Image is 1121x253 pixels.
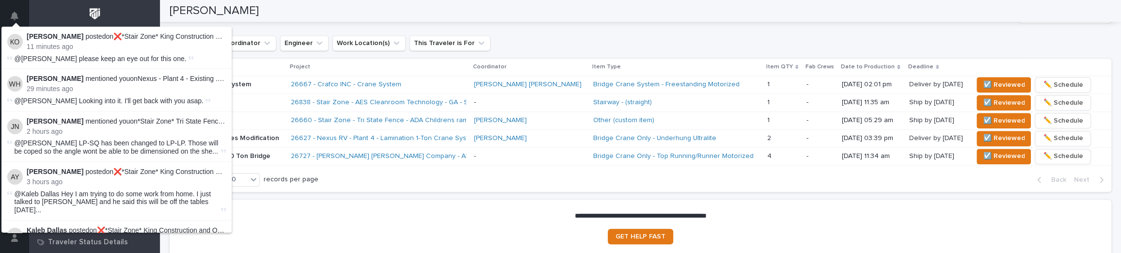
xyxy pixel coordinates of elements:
[27,117,83,125] strong: [PERSON_NAME]
[29,235,160,249] a: Traveler Status Details
[1045,175,1066,184] span: Back
[291,116,472,125] a: 26660 - Stair Zone - Tri State Fence - ADA Childrens ramp
[909,150,956,160] p: Ship by [DATE]
[806,98,834,107] p: -
[474,80,582,89] a: [PERSON_NAME] [PERSON_NAME]
[7,34,23,49] img: Ken Overmyer
[27,226,67,234] strong: Kaleb Dallas
[1043,132,1083,144] span: ✏️ Schedule
[290,62,310,72] p: Project
[27,168,226,176] p: posted on :
[217,35,276,51] button: Coordinator
[291,152,539,160] a: 26727 - [PERSON_NAME] [PERSON_NAME] Company - AF Steel - 10 Ton Bridges
[27,127,226,136] p: 2 hours ago
[593,134,716,142] a: Bridge Crane Only - Underhung Ultralite
[170,147,1111,165] tr: ✔️Top Running 10 Ton Bridge26727 - [PERSON_NAME] [PERSON_NAME] Company - AF Steel - 10 Ton Bridge...
[593,80,740,89] a: Bridge Crane System - Freestanding Motorized
[27,32,83,40] strong: [PERSON_NAME]
[592,62,621,72] p: Item Type
[593,98,652,107] a: Stairway - (straight)
[7,76,23,92] img: Weston Hochstetler
[766,62,793,72] p: Item QTY
[170,4,259,18] h2: [PERSON_NAME]
[805,62,834,72] p: Fab Crews
[1029,175,1070,184] button: Back
[983,115,1025,126] span: ☑️ Reviewed
[27,85,226,93] p: 29 minutes ago
[264,175,318,184] p: records per page
[291,134,478,142] a: 26627 - Nexus RV - Plant 4 - Lamination 1-Ton Crane System
[7,119,23,134] img: Josh Nakasone
[113,168,312,175] a: ❌*Stair Zone* King Construction and Overhead Door Inc - L Stair
[842,80,901,89] p: [DATE] 02:01 pm
[842,152,901,160] p: [DATE] 11:34 am
[767,150,774,160] p: 4
[15,190,219,214] span: @Kaleb Dallas Hey I am trying to do some work from home. I just talked to [PERSON_NAME] and he sa...
[1043,150,1083,162] span: ✏️ Schedule
[7,228,23,243] img: Kaleb Dallas
[842,116,901,125] p: [DATE] 05:29 am
[977,77,1031,93] button: ☑️ Reviewed
[977,131,1031,146] button: ☑️ Reviewed
[1035,131,1091,146] button: ✏️ Schedule
[1035,95,1091,111] button: ✏️ Schedule
[170,94,1111,111] tr: ✔️Straight Stair26838 - Stair Zone - AES Cleanroom Technology - GA - Straight Stair -Stairway - (...
[224,174,247,185] div: 30
[15,97,204,105] span: @[PERSON_NAME] Looking into it. I'll get back with you asap.
[7,169,23,185] img: Adam Yutzy
[608,229,673,244] a: GET HELP FAST
[842,134,901,142] p: [DATE] 03:39 pm
[97,226,295,234] a: ❌*Stair Zone* King Construction and Overhead Door Inc - L Stair
[909,114,956,125] p: Ship by [DATE]
[86,5,104,23] img: Workspace Logo
[806,134,834,142] p: -
[1043,115,1083,126] span: ✏️ Schedule
[983,150,1025,162] span: ☑️ Reviewed
[291,80,401,89] a: 26667 - Crafco INC - Crane System
[27,75,226,83] p: mentioned you on :
[983,132,1025,144] span: ☑️ Reviewed
[474,98,585,107] p: -
[841,62,895,72] p: Date to Production
[616,233,665,240] span: GET HELP FAST
[291,98,504,107] a: 26838 - Stair Zone - AES Cleanroom Technology - GA - Straight Stair
[27,75,83,82] strong: [PERSON_NAME]
[983,79,1025,91] span: ☑️ Reviewed
[1070,175,1111,184] button: Next
[909,96,956,107] p: Ship by [DATE]
[1043,79,1083,91] span: ✏️ Schedule
[767,132,773,142] p: 2
[48,238,128,247] p: Traveler Status Details
[113,32,312,40] a: ❌*Stair Zone* King Construction and Overhead Door Inc - L Stair
[27,178,226,186] p: 3 hours ago
[983,97,1025,109] span: ☑️ Reviewed
[842,98,901,107] p: [DATE] 11:35 am
[474,152,585,160] p: -
[170,129,1111,147] tr: Existing .5T Cranes Modification26627 - Nexus RV - Plant 4 - Lamination 1-Ton Crane System [PERSO...
[767,114,772,125] p: 1
[138,117,261,125] a: *Stair Zone* Tri State Fence - ADA Ramp
[15,139,219,156] span: @[PERSON_NAME] LP-SQ has been changed to LP-LP. Those will be coped so the angle wont be able to ...
[593,116,654,125] a: Other (custom item)
[4,6,25,26] button: Notifications
[15,55,187,63] span: @[PERSON_NAME] please keep an eye out for this one.
[27,226,226,235] p: posted on :
[806,116,834,125] p: -
[1035,113,1091,128] button: ✏️ Schedule
[806,80,834,89] p: -
[138,75,287,82] a: Nexus - Plant 4 - Existing .5T Cranes Modification
[767,79,772,89] p: 1
[593,152,754,160] a: Bridge Crane Only - Top Running/Runner Motorized
[473,62,506,72] p: Coordinator
[1035,77,1091,93] button: ✏️ Schedule
[280,35,329,51] button: Engineer
[474,116,527,125] a: [PERSON_NAME]
[977,113,1031,128] button: ☑️ Reviewed
[977,149,1031,164] button: ☑️ Reviewed
[27,117,226,126] p: mentioned you on :
[27,43,226,51] p: 11 minutes ago
[410,35,490,51] button: This Traveler is For
[909,132,965,142] p: Deliver by [DATE]
[977,95,1031,111] button: ☑️ Reviewed
[27,32,226,41] p: posted on :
